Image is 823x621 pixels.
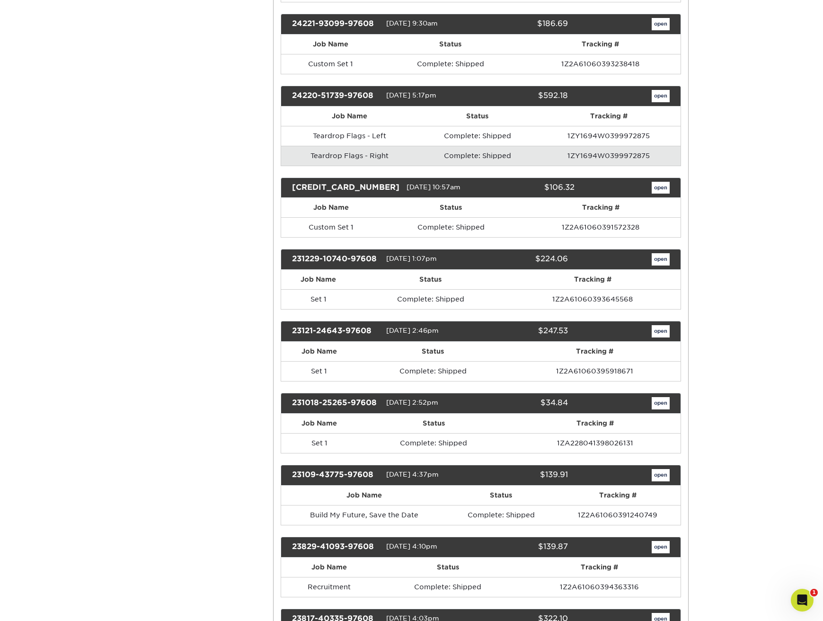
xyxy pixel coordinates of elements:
[652,541,670,553] a: open
[521,217,681,237] td: 1Z2A61060391572328
[281,54,381,74] td: Custom Set 1
[285,469,386,481] div: 23109-43775-97608
[281,577,378,597] td: Recruitment
[381,54,521,74] td: Complete: Shipped
[357,414,510,433] th: Status
[285,397,386,409] div: 231018-25265-97608
[518,558,681,577] th: Tracking #
[285,18,386,30] div: 24221-93099-97608
[281,106,417,126] th: Job Name
[281,342,357,361] th: Job Name
[505,270,680,289] th: Tracking #
[281,414,357,433] th: Job Name
[487,182,582,194] div: $106.32
[510,414,680,433] th: Tracking #
[285,182,407,194] div: [CREDIT_CARD_NUMBER]
[417,146,537,166] td: Complete: Shipped
[357,342,509,361] th: Status
[356,289,505,309] td: Complete: Shipped
[281,505,447,525] td: Build My Future, Save the Date
[474,469,575,481] div: $139.91
[357,361,509,381] td: Complete: Shipped
[386,399,438,406] span: [DATE] 2:52pm
[386,327,439,334] span: [DATE] 2:46pm
[652,182,670,194] a: open
[447,486,555,505] th: Status
[537,106,680,126] th: Tracking #
[281,289,356,309] td: Set 1
[281,558,378,577] th: Job Name
[791,589,814,612] iframe: Intercom live chat
[281,198,381,217] th: Job Name
[537,126,680,146] td: 1ZY1694W0399972875
[281,433,357,453] td: Set 1
[281,486,447,505] th: Job Name
[510,433,680,453] td: 1ZA228041398026131
[810,589,818,596] span: 1
[474,541,575,553] div: $139.87
[357,433,510,453] td: Complete: Shipped
[652,253,670,266] a: open
[652,397,670,409] a: open
[378,577,518,597] td: Complete: Shipped
[281,35,381,54] th: Job Name
[407,183,460,191] span: [DATE] 10:57am
[474,90,575,102] div: $592.18
[285,325,386,337] div: 23121-24643-97608
[509,342,680,361] th: Tracking #
[386,19,438,27] span: [DATE] 9:30am
[281,126,417,146] td: Teardrop Flags - Left
[285,90,386,102] div: 24220-51739-97608
[509,361,680,381] td: 1Z2A61060395918671
[652,18,670,30] a: open
[521,35,681,54] th: Tracking #
[386,91,436,99] span: [DATE] 5:17pm
[281,217,381,237] td: Custom Set 1
[356,270,505,289] th: Status
[281,361,357,381] td: Set 1
[281,270,356,289] th: Job Name
[474,325,575,337] div: $247.53
[386,470,439,478] span: [DATE] 4:37pm
[555,486,681,505] th: Tracking #
[537,146,680,166] td: 1ZY1694W0399972875
[474,397,575,409] div: $34.84
[285,253,386,266] div: 231229-10740-97608
[652,325,670,337] a: open
[381,198,521,217] th: Status
[285,541,386,553] div: 23829-41093-97608
[447,505,555,525] td: Complete: Shipped
[417,106,537,126] th: Status
[521,198,681,217] th: Tracking #
[518,577,681,597] td: 1Z2A61060394363316
[386,255,437,263] span: [DATE] 1:07pm
[417,126,537,146] td: Complete: Shipped
[474,253,575,266] div: $224.06
[474,18,575,30] div: $186.69
[381,35,521,54] th: Status
[378,558,518,577] th: Status
[281,146,417,166] td: Teardrop Flags - Right
[521,54,681,74] td: 1Z2A61060393238418
[505,289,680,309] td: 1Z2A61060393645568
[381,217,521,237] td: Complete: Shipped
[652,90,670,102] a: open
[386,542,437,550] span: [DATE] 4:10pm
[652,469,670,481] a: open
[555,505,681,525] td: 1Z2A61060391240749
